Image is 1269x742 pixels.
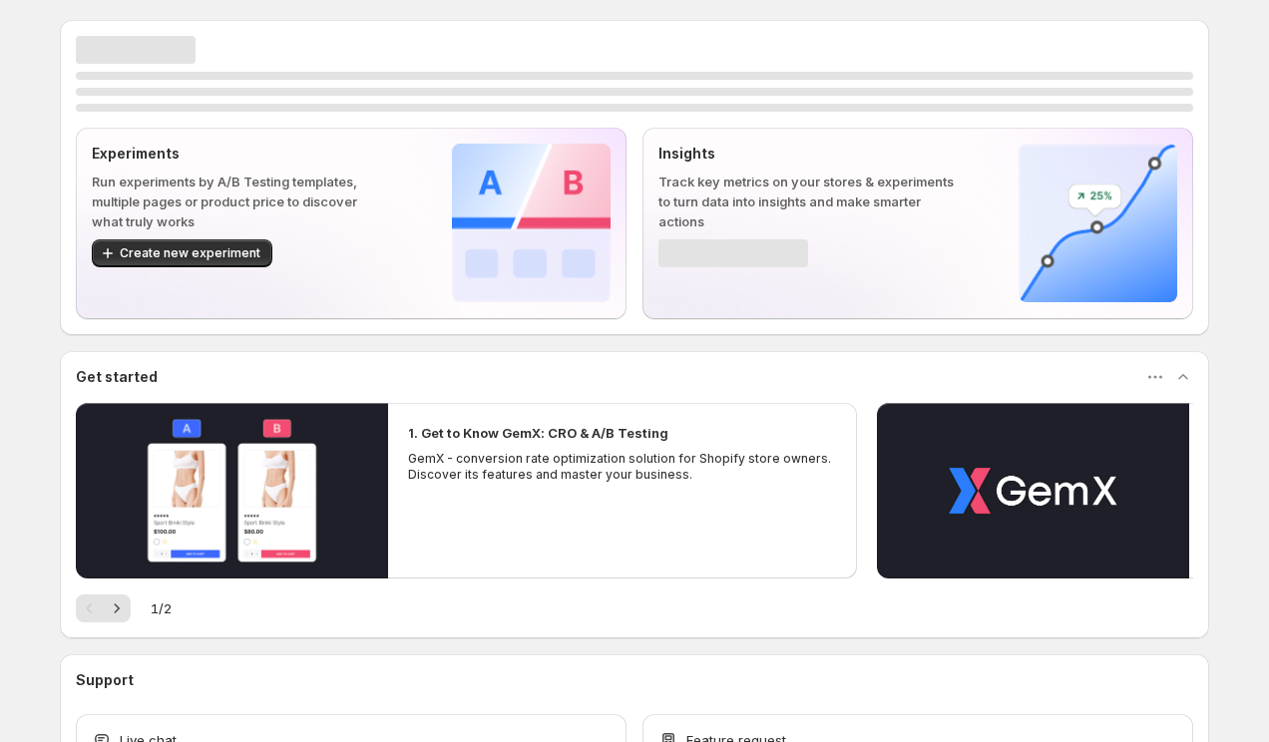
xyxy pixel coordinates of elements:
p: Experiments [92,144,388,164]
button: Next [103,594,131,622]
h3: Support [76,670,134,690]
p: GemX - conversion rate optimization solution for Shopify store owners. Discover its features and ... [408,451,837,483]
p: Insights [658,144,955,164]
h3: Get started [76,367,158,387]
h2: 1. Get to Know GemX: CRO & A/B Testing [408,423,668,443]
span: 1 / 2 [151,598,172,618]
nav: Pagination [76,594,131,622]
button: Create new experiment [92,239,272,267]
img: Experiments [452,144,611,302]
img: Insights [1019,144,1177,302]
button: Play video [76,403,388,578]
span: Create new experiment [120,245,260,261]
p: Run experiments by A/B Testing templates, multiple pages or product price to discover what truly ... [92,172,388,231]
button: Play video [877,403,1189,578]
p: Track key metrics on your stores & experiments to turn data into insights and make smarter actions [658,172,955,231]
